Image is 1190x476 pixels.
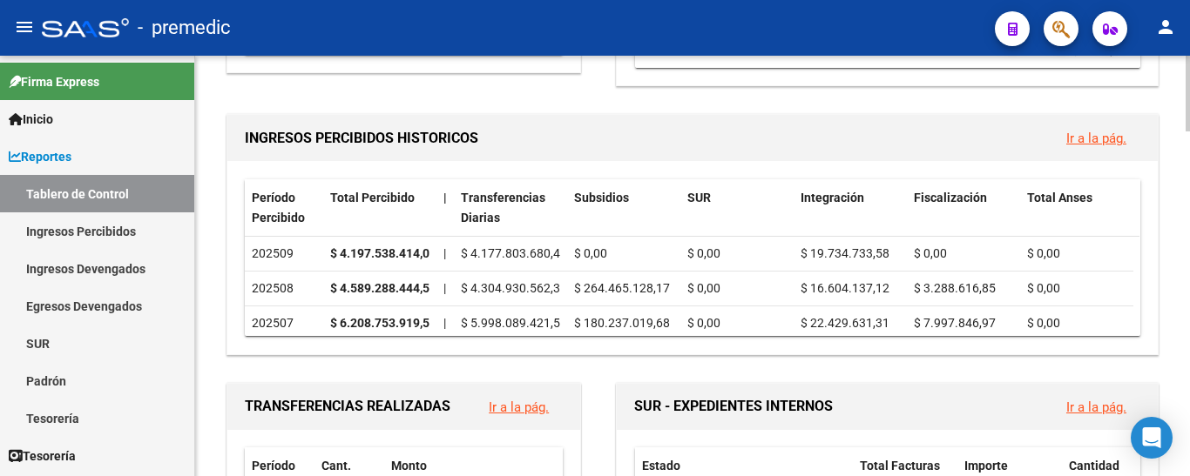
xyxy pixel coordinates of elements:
span: $ 16.604.137,12 [801,281,889,295]
mat-icon: person [1155,17,1176,37]
span: Estado [642,459,680,473]
span: $ 0,00 [1027,281,1060,295]
span: INGRESOS PERCIBIDOS HISTORICOS [245,130,478,146]
span: SUR - EXPEDIENTES INTERNOS [634,398,833,414]
a: Ir a la pág. [1066,399,1126,415]
span: - premedic [138,9,231,47]
span: $ 0,00 [687,246,720,260]
span: Total Anses [1027,191,1092,204]
a: go to next page [1096,44,1129,63]
a: Ir a la pág. [1066,131,1126,146]
button: Ir a la pág. [475,391,563,423]
span: | [443,246,446,260]
button: Ir a la pág. [1052,391,1140,423]
span: Cant. [321,459,351,473]
datatable-header-cell: Transferencias Diarias [454,179,567,237]
span: $ 19.734.733,58 [801,246,889,260]
a: Ir a la pág. [489,399,549,415]
button: Ir a la pág. [1052,122,1140,154]
span: Período [252,459,295,473]
span: $ 0,00 [1027,246,1060,260]
span: $ 3.288.616,85 [914,281,996,295]
span: $ 0,00 [1027,316,1060,330]
span: $ 4.304.930.562,37 [461,281,567,295]
datatable-header-cell: SUR [680,179,794,237]
span: SUR [687,191,711,204]
span: $ 264.465.128,17 [574,281,670,295]
mat-icon: menu [14,17,35,37]
div: 202507 [252,313,316,333]
strong: $ 4.589.288.444,51 [330,281,436,295]
span: Transferencias Diarias [461,191,545,225]
span: | [443,281,446,295]
span: Monto [391,459,427,473]
span: Integración [801,191,864,204]
span: $ 0,00 [687,281,720,295]
span: $ 7.997.846,97 [914,316,996,330]
strong: $ 4.197.538.414,05 [330,246,436,260]
span: TRANSFERENCIAS REALIZADAS [245,398,450,414]
div: 202509 [252,244,316,264]
datatable-header-cell: Total Percibido [323,179,436,237]
span: Total Percibido [330,191,415,204]
span: | [443,316,446,330]
span: $ 22.429.631,31 [801,316,889,330]
span: $ 0,00 [914,246,947,260]
span: Firma Express [9,72,99,91]
span: Subsidios [574,191,629,204]
datatable-header-cell: Total Anses [1020,179,1133,237]
div: Open Intercom Messenger [1131,417,1173,459]
span: $ 4.177.803.680,47 [461,246,567,260]
span: $ 0,00 [574,246,607,260]
span: $ 5.998.089.421,54 [461,316,567,330]
span: $ 180.237.019,68 [574,316,670,330]
span: Inicio [9,110,53,129]
span: Total Facturas [860,459,940,473]
datatable-header-cell: Integración [794,179,907,237]
span: Fiscalización [914,191,987,204]
span: Cantidad [1069,459,1119,473]
span: Reportes [9,147,71,166]
span: Tesorería [9,446,76,466]
span: Período Percibido [252,191,305,225]
div: 202508 [252,278,316,298]
datatable-header-cell: Fiscalización [907,179,1020,237]
datatable-header-cell: Período Percibido [245,179,323,237]
span: $ 0,00 [687,316,720,330]
a: go to previous page [1058,44,1091,63]
datatable-header-cell: Subsidios [567,179,680,237]
span: | [443,191,447,204]
strong: $ 6.208.753.919,50 [330,316,436,330]
datatable-header-cell: | [436,179,454,237]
